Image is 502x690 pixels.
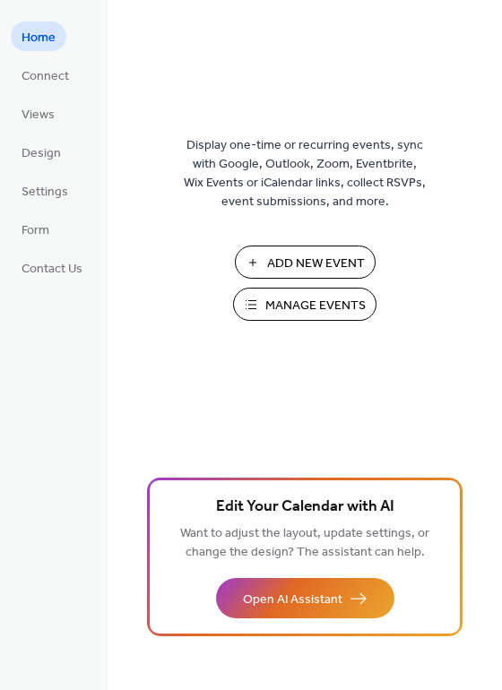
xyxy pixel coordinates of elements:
button: Open AI Assistant [216,578,394,618]
span: Views [22,106,55,125]
span: Want to adjust the layout, update settings, or change the design? The assistant can help. [180,522,429,565]
a: Views [11,99,65,128]
a: Settings [11,176,79,205]
a: Form [11,214,60,244]
span: Connect [22,67,69,86]
span: Display one-time or recurring events, sync with Google, Outlook, Zoom, Eventbrite, Wix Events or ... [184,136,426,211]
span: Design [22,144,61,163]
button: Manage Events [233,288,376,321]
button: Add New Event [235,246,376,279]
span: Edit Your Calendar with AI [216,495,394,520]
span: Add New Event [267,254,365,273]
a: Home [11,22,66,51]
span: Settings [22,183,68,202]
a: Design [11,137,72,167]
span: Home [22,29,56,47]
span: Open AI Assistant [243,591,342,609]
span: Contact Us [22,260,82,279]
a: Connect [11,60,80,90]
span: Manage Events [265,297,366,315]
a: Contact Us [11,253,93,282]
span: Form [22,221,49,240]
